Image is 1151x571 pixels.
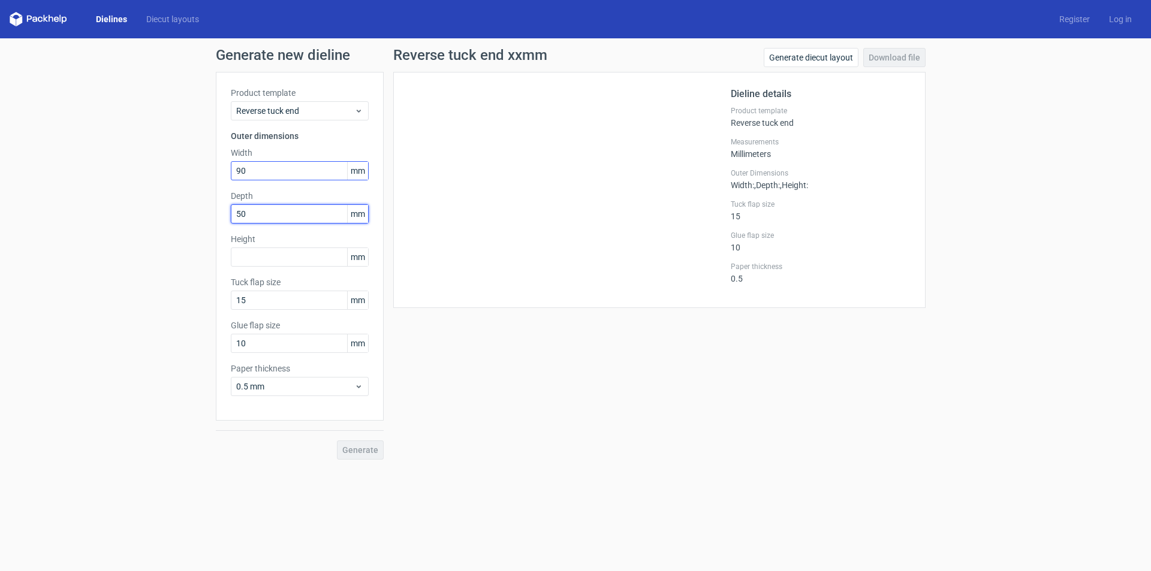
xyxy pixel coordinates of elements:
[86,13,137,25] a: Dielines
[393,48,547,62] h1: Reverse tuck end xxmm
[780,180,808,190] span: , Height :
[1099,13,1141,25] a: Log in
[731,200,911,221] div: 15
[731,180,754,190] span: Width :
[347,248,368,266] span: mm
[236,105,354,117] span: Reverse tuck end
[347,162,368,180] span: mm
[764,48,858,67] a: Generate diecut layout
[731,137,911,147] label: Measurements
[731,231,911,240] label: Glue flap size
[731,106,911,128] div: Reverse tuck end
[347,291,368,309] span: mm
[731,262,911,271] label: Paper thickness
[236,380,354,392] span: 0.5 mm
[754,180,780,190] span: , Depth :
[231,319,369,331] label: Glue flap size
[231,190,369,202] label: Depth
[1050,13,1099,25] a: Register
[231,130,369,142] h3: Outer dimensions
[231,362,369,374] label: Paper thickness
[231,87,369,99] label: Product template
[216,48,935,62] h1: Generate new dieline
[231,147,369,159] label: Width
[347,334,368,352] span: mm
[231,233,369,245] label: Height
[231,276,369,288] label: Tuck flap size
[137,13,209,25] a: Diecut layouts
[731,262,911,283] div: 0.5
[731,168,911,178] label: Outer Dimensions
[731,87,911,101] h2: Dieline details
[731,137,911,159] div: Millimeters
[731,106,911,116] label: Product template
[731,231,911,252] div: 10
[347,205,368,223] span: mm
[731,200,911,209] label: Tuck flap size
